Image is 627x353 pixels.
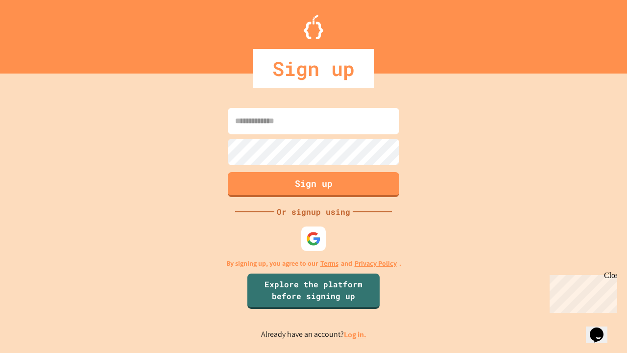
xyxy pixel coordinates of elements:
[306,231,321,246] img: google-icon.svg
[586,314,617,343] iframe: chat widget
[4,4,68,62] div: Chat with us now!Close
[546,271,617,313] iframe: chat widget
[274,206,353,218] div: Or signup using
[226,258,401,269] p: By signing up, you agree to our and .
[261,328,366,341] p: Already have an account?
[247,274,380,309] a: Explore the platform before signing up
[253,49,374,88] div: Sign up
[355,258,397,269] a: Privacy Policy
[344,329,366,340] a: Log in.
[304,15,323,39] img: Logo.svg
[228,172,399,197] button: Sign up
[320,258,338,269] a: Terms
